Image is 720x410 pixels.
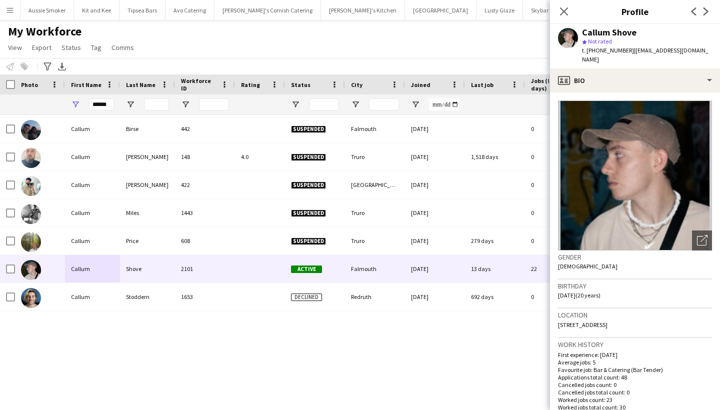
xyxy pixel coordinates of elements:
div: 0 [525,283,590,310]
div: [GEOGRAPHIC_DATA] [345,171,405,198]
div: [DATE] [405,171,465,198]
p: Average jobs: 5 [558,358,712,366]
span: View [8,43,22,52]
span: City [351,81,362,88]
img: Callum Price [21,232,41,252]
div: Price [120,227,175,254]
span: Active [291,265,322,273]
div: 1,518 days [465,143,525,170]
div: 422 [175,171,235,198]
img: Callum Birse [21,120,41,140]
img: Crew avatar or photo [558,100,712,250]
span: Suspended [291,181,326,189]
div: 4.0 [235,143,285,170]
input: Status Filter Input [309,98,339,110]
input: First Name Filter Input [89,98,114,110]
a: Tag [87,41,105,54]
button: Aussie Smoker [20,0,74,20]
div: 148 [175,143,235,170]
div: Truro [345,199,405,226]
h3: Birthday [558,281,712,290]
span: Last Name [126,81,155,88]
div: [DATE] [405,283,465,310]
span: Photo [21,81,38,88]
div: Redruth [345,283,405,310]
span: Joined [411,81,430,88]
a: View [4,41,26,54]
h3: Gender [558,252,712,261]
p: Worked jobs count: 23 [558,396,712,403]
div: [DATE] [405,255,465,282]
div: Callum [65,227,120,254]
button: [PERSON_NAME]'s Cornish Catering [214,0,321,20]
input: Last Name Filter Input [144,98,169,110]
span: Not rated [588,37,612,45]
h3: Work history [558,340,712,349]
button: Open Filter Menu [351,100,360,109]
img: Callum Miles [21,204,41,224]
span: Export [32,43,51,52]
div: 442 [175,115,235,142]
button: [GEOGRAPHIC_DATA] [405,0,476,20]
div: 2101 [175,255,235,282]
div: Miles [120,199,175,226]
div: [DATE] [405,227,465,254]
button: Tipsea Bars [119,0,165,20]
span: Last job [471,81,493,88]
span: Status [61,43,81,52]
div: Open photos pop-in [692,230,712,250]
div: Truro [345,143,405,170]
div: Callum [65,143,120,170]
img: Callum Stoddern [21,288,41,308]
div: 1443 [175,199,235,226]
button: Open Filter Menu [411,100,420,109]
div: 0 [525,227,590,254]
div: Callum [65,255,120,282]
div: [DATE] [405,115,465,142]
div: 22 [525,255,590,282]
span: Suspended [291,237,326,245]
span: Suspended [291,125,326,133]
div: Callum [65,115,120,142]
div: Shove [120,255,175,282]
span: Comms [111,43,134,52]
div: 13 days [465,255,525,282]
p: Cancelled jobs total count: 0 [558,388,712,396]
a: Comms [107,41,138,54]
span: | [EMAIL_ADDRESS][DOMAIN_NAME] [582,46,708,63]
span: First Name [71,81,101,88]
div: 0 [525,199,590,226]
span: [STREET_ADDRESS] [558,321,607,328]
input: Joined Filter Input [429,98,459,110]
div: [DATE] [405,199,465,226]
div: [PERSON_NAME] [120,143,175,170]
div: Falmouth [345,255,405,282]
span: Suspended [291,209,326,217]
span: Tag [91,43,101,52]
span: Suspended [291,153,326,161]
span: Jobs (last 90 days) [531,77,572,92]
input: City Filter Input [369,98,399,110]
div: 0 [525,115,590,142]
span: Workforce ID [181,77,217,92]
button: [PERSON_NAME]'s Kitchen [321,0,405,20]
div: 279 days [465,227,525,254]
button: Lusty Glaze [476,0,523,20]
a: Status [57,41,85,54]
button: Skybar [523,0,557,20]
span: Status [291,81,310,88]
div: 0 [525,143,590,170]
img: Callum Hughes [21,148,41,168]
div: 608 [175,227,235,254]
input: Workforce ID Filter Input [199,98,229,110]
div: 0 [525,171,590,198]
p: First experience: [DATE] [558,351,712,358]
span: t. [PHONE_NUMBER] [582,46,634,54]
span: Declined [291,293,322,301]
div: Stoddern [120,283,175,310]
p: Applications total count: 48 [558,373,712,381]
button: Open Filter Menu [126,100,135,109]
div: Callum [65,199,120,226]
span: Rating [241,81,260,88]
div: Callum Shove [582,28,636,37]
